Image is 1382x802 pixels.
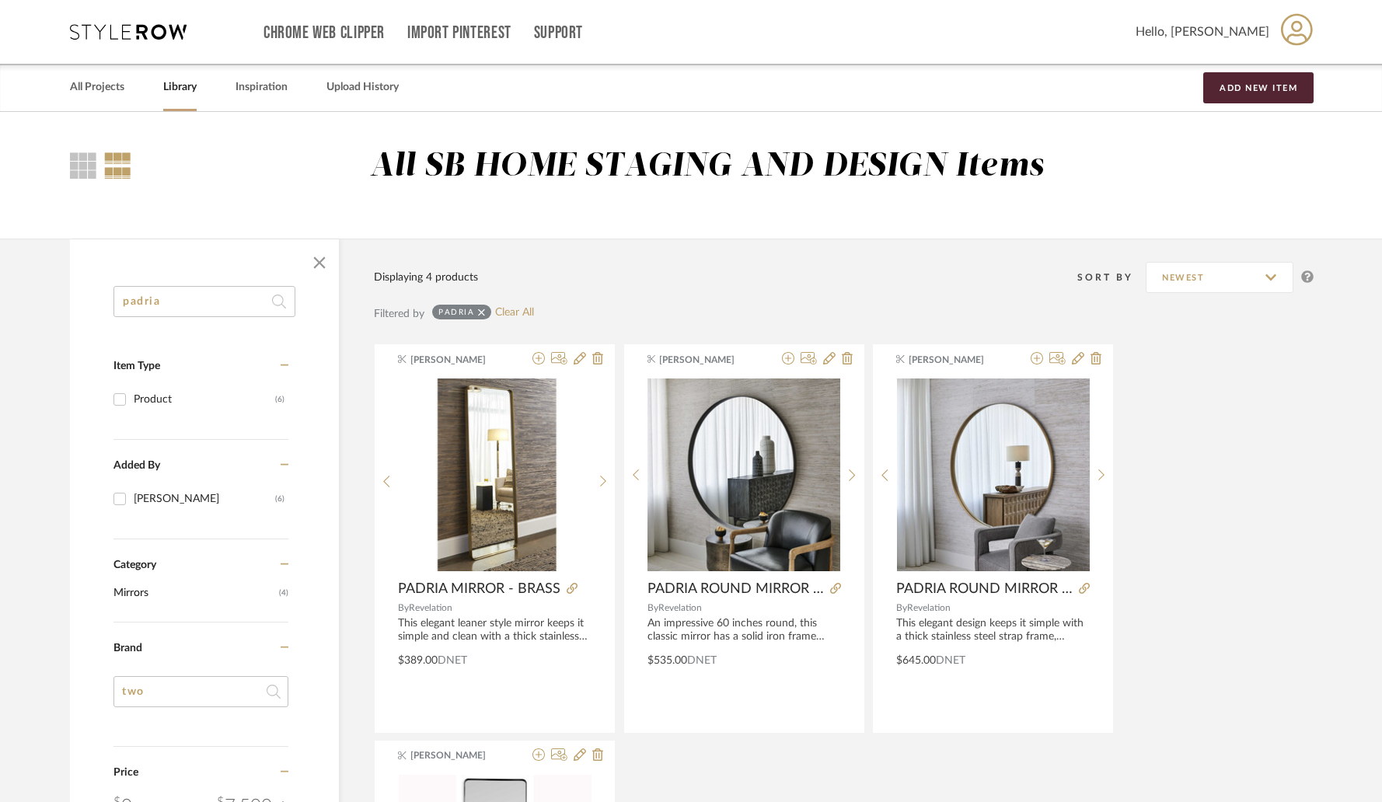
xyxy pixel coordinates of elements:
[896,581,1073,598] span: PADRIA ROUND MIRROR - 60 BRASS
[370,147,1044,187] div: All SB HOME STAGING AND DESIGN Items
[1203,72,1314,103] button: Add New Item
[398,581,560,598] span: PADRIA MIRROR - BRASS
[399,378,592,571] img: PADRIA MIRROR - BRASS
[410,353,508,367] span: [PERSON_NAME]
[374,269,478,286] div: Displaying 4 products
[936,655,965,666] span: DNET
[70,77,124,98] a: All Projects
[304,247,335,278] button: Close
[275,486,284,511] div: (6)
[398,617,592,643] div: This elegant leaner style mirror keeps it simple and clean with a thick stainless steel strap fra...
[647,655,687,666] span: $535.00
[374,305,424,323] div: Filtered by
[495,306,534,319] a: Clear All
[647,378,840,571] img: PADRIA ROUND MIRROR - 60 BLACK
[134,387,275,412] div: Product
[647,603,658,612] span: By
[534,26,583,40] a: Support
[113,580,275,606] span: Mirrors
[687,655,717,666] span: DNET
[410,748,508,762] span: [PERSON_NAME]
[896,603,907,612] span: By
[438,307,474,317] div: padria
[409,603,452,612] span: Revelation
[399,378,592,572] div: 0
[909,353,1007,367] span: [PERSON_NAME]
[134,486,275,511] div: [PERSON_NAME]
[658,603,702,612] span: Revelation
[326,77,399,98] a: Upload History
[438,655,467,666] span: DNET
[896,655,936,666] span: $645.00
[163,77,197,98] a: Library
[897,378,1090,571] img: PADRIA ROUND MIRROR - 60 BRASS
[398,655,438,666] span: $389.00
[398,603,409,612] span: By
[236,77,288,98] a: Inspiration
[113,286,295,317] input: Search within 4 results
[1136,23,1269,41] span: Hello, [PERSON_NAME]
[279,581,288,605] span: (4)
[113,676,288,707] input: Search Brands
[263,26,385,40] a: Chrome Web Clipper
[113,559,156,572] span: Category
[896,617,1090,643] div: This elegant design keeps it simple with a thick stainless steel strap frame, finished in a plate...
[113,767,138,778] span: Price
[907,603,951,612] span: Revelation
[113,460,160,471] span: Added By
[647,581,824,598] span: PADRIA ROUND MIRROR - 60 BLACK
[659,353,757,367] span: [PERSON_NAME]
[113,361,160,371] span: Item Type
[1077,270,1146,285] div: Sort By
[407,26,511,40] a: Import Pinterest
[113,643,142,654] span: Brand
[647,617,841,643] div: An impressive 60 inches round, this classic mirror has a solid iron frame finished in matte black...
[275,387,284,412] div: (6)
